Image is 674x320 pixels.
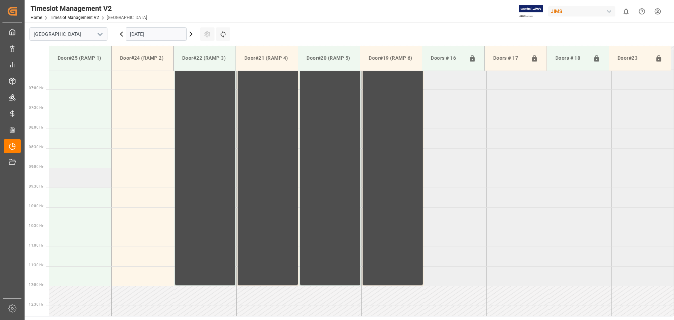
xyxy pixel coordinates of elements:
[615,52,652,65] div: Door#23
[29,302,43,306] span: 12:30 Hr
[31,3,147,14] div: Timeslot Management V2
[29,125,43,129] span: 08:00 Hr
[29,145,43,149] span: 08:30 Hr
[29,224,43,228] span: 10:30 Hr
[29,165,43,169] span: 09:00 Hr
[29,263,43,267] span: 11:30 Hr
[304,52,354,65] div: Door#20 (RAMP 5)
[29,27,107,41] input: Type to search/select
[618,4,634,19] button: show 0 new notifications
[117,52,168,65] div: Door#24 (RAMP 2)
[548,6,615,17] div: JIMS
[50,15,99,20] a: Timeslot Management V2
[29,184,43,188] span: 09:30 Hr
[29,204,43,208] span: 10:00 Hr
[548,5,618,18] button: JIMS
[126,27,187,41] input: DD.MM.YYYY
[55,52,106,65] div: Door#25 (RAMP 1)
[29,243,43,247] span: 11:00 Hr
[179,52,230,65] div: Door#22 (RAMP 3)
[634,4,650,19] button: Help Center
[29,106,43,110] span: 07:30 Hr
[519,5,543,18] img: Exertis%20JAM%20-%20Email%20Logo.jpg_1722504956.jpg
[490,52,528,65] div: Doors # 17
[242,52,292,65] div: Door#21 (RAMP 4)
[553,52,590,65] div: Doors # 18
[29,283,43,287] span: 12:00 Hr
[366,52,416,65] div: Door#19 (RAMP 6)
[31,15,42,20] a: Home
[29,86,43,90] span: 07:00 Hr
[94,29,105,40] button: open menu
[428,52,465,65] div: Doors # 16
